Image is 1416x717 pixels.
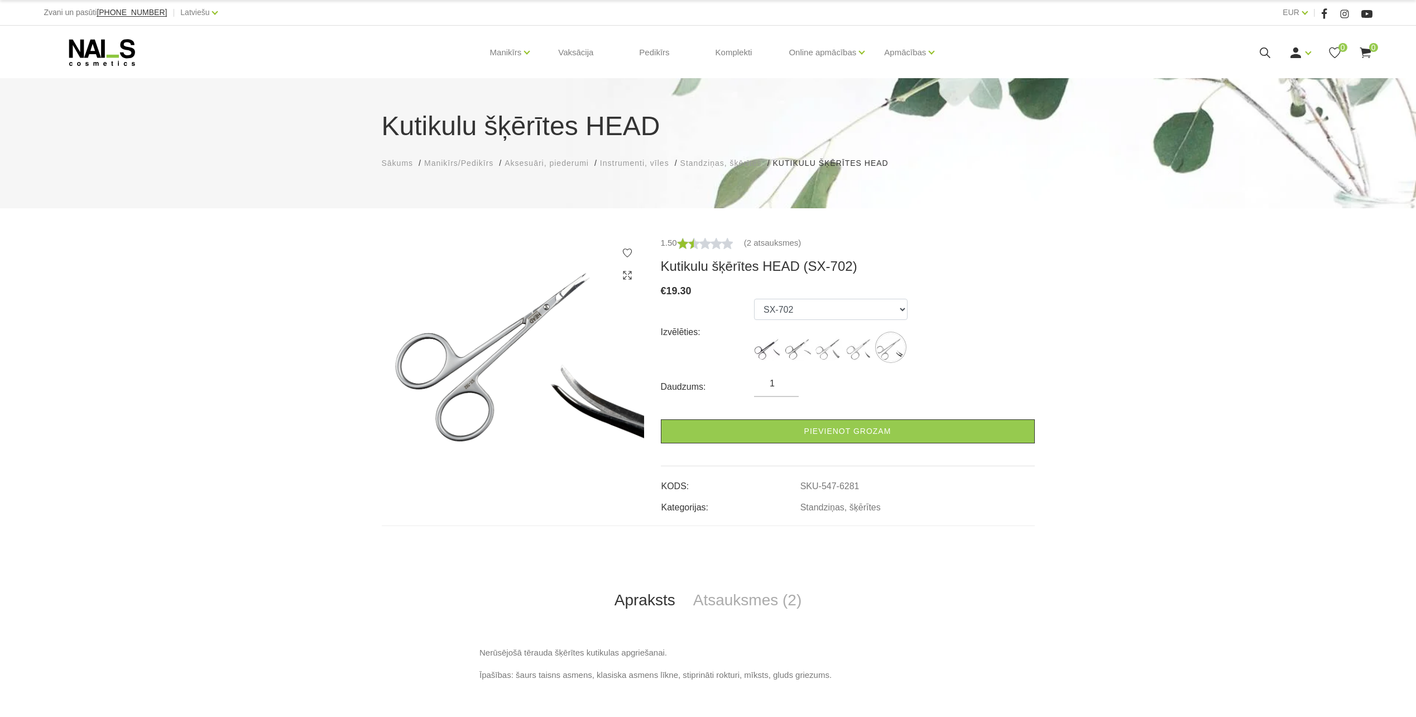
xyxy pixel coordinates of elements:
[382,236,644,452] img: Kutikulu šķērītes HEAD
[661,419,1035,443] a: Pievienot grozam
[424,159,493,168] span: Manikīrs/Pedikīrs
[707,26,761,79] a: Komplekti
[44,6,167,20] div: Zvani un pasūti
[800,503,881,513] a: Standziņas, šķērītes
[661,472,800,493] td: KODS:
[680,159,762,168] span: Standziņas, šķērītes
[600,159,669,168] span: Instrumenti, vīles
[754,333,782,361] img: ...
[744,236,801,250] a: (2 atsauksmes)
[1338,43,1347,52] span: 0
[785,333,813,361] img: ...
[505,159,589,168] span: Aksesuāri, piederumi
[382,159,414,168] span: Sākums
[666,285,692,297] span: 19.30
[1359,46,1372,60] a: 0
[600,157,669,169] a: Instrumenti, vīles
[815,333,843,361] img: ...
[1313,6,1316,20] span: |
[661,323,755,341] div: Izvēlēties:
[773,157,900,169] li: Kutikulu šķērītes HEAD
[549,26,602,79] a: Vaksācija
[606,582,684,619] a: Apraksts
[661,258,1035,275] h3: Kutikulu šķērītes HEAD (SX-702)
[1369,43,1378,52] span: 0
[382,106,1035,146] h1: Kutikulu šķērītes HEAD
[479,668,937,682] p: Īpašības: šaurs taisns asmens, klasiska asmens līkne, stiprināti rokturi, mīksts, gluds griezums.
[846,333,874,361] img: ...
[661,378,755,396] div: Daudzums:
[1283,6,1299,19] a: EUR
[877,333,905,361] img: ...
[661,285,666,297] span: €
[661,493,800,514] td: Kategorijas:
[884,30,926,75] a: Apmācības
[490,30,522,75] a: Manikīrs
[661,238,677,247] span: 1.50
[97,8,167,17] a: [PHONE_NUMBER]
[172,6,175,20] span: |
[382,157,414,169] a: Sākums
[505,157,589,169] a: Aksesuāri, piederumi
[479,646,937,659] p: Nerūsējošā tērauda šķērītes kutikulas apgriešanai.
[684,582,811,619] a: Atsauksmes (2)
[630,26,678,79] a: Pedikīrs
[424,157,493,169] a: Manikīrs/Pedikīrs
[680,157,762,169] a: Standziņas, šķērītes
[1328,46,1342,60] a: 0
[789,30,856,75] a: Online apmācības
[800,481,860,491] a: SKU-547-6281
[180,6,209,19] a: Latviešu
